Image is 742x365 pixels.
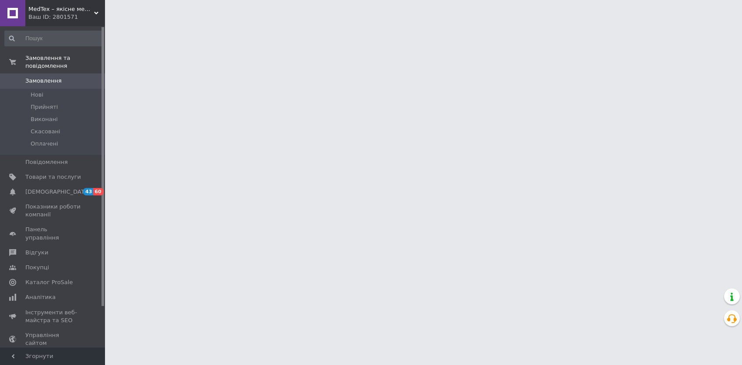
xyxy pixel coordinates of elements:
[31,115,58,123] span: Виконані
[4,31,103,46] input: Пошук
[25,203,81,219] span: Показники роботи компанії
[25,264,49,271] span: Покупці
[25,249,48,257] span: Відгуки
[31,128,60,136] span: Скасовані
[28,5,94,13] span: MedTex – якісне медичне обладнання за низькими цінами
[25,331,81,347] span: Управління сайтом
[25,158,68,166] span: Повідомлення
[28,13,105,21] div: Ваш ID: 2801571
[25,54,105,70] span: Замовлення та повідомлення
[25,278,73,286] span: Каталог ProSale
[31,103,58,111] span: Прийняті
[31,91,43,99] span: Нові
[93,188,103,195] span: 60
[25,173,81,181] span: Товари та послуги
[31,140,58,148] span: Оплачені
[25,77,62,85] span: Замовлення
[25,293,56,301] span: Аналітика
[25,309,81,324] span: Інструменти веб-майстра та SEO
[25,188,90,196] span: [DEMOGRAPHIC_DATA]
[25,226,81,241] span: Панель управління
[83,188,93,195] span: 43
